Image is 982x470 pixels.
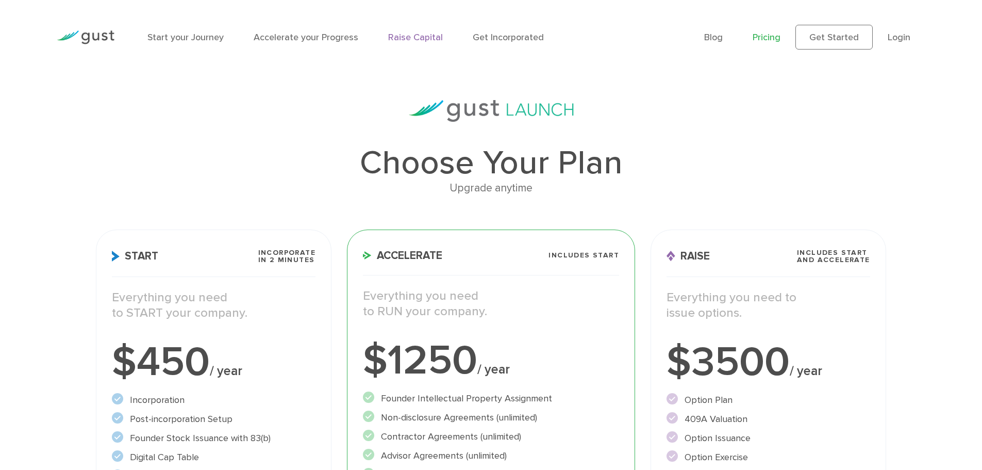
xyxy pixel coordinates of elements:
p: Everything you need to issue options. [667,290,870,321]
a: Raise Capital [388,32,443,43]
span: / year [790,363,822,379]
span: / year [477,362,510,377]
img: gust-launch-logos.svg [409,100,574,122]
img: Gust Logo [57,30,114,44]
li: Advisor Agreements (unlimited) [363,449,619,463]
p: Everything you need to START your company. [112,290,315,321]
li: Option Issuance [667,431,870,445]
a: Pricing [753,32,780,43]
li: Founder Intellectual Property Assignment [363,392,619,406]
span: Accelerate [363,250,442,261]
div: $3500 [667,342,870,383]
a: Login [888,32,910,43]
span: Raise [667,251,710,262]
div: $1250 [363,340,619,381]
a: Get Incorporated [473,32,544,43]
div: $450 [112,342,315,383]
li: Founder Stock Issuance with 83(b) [112,431,315,445]
a: Get Started [795,25,873,50]
li: Option Exercise [667,450,870,464]
a: Accelerate your Progress [254,32,358,43]
a: Blog [704,32,723,43]
img: Start Icon X2 [112,251,120,262]
li: Post-incorporation Setup [112,412,315,426]
img: Accelerate Icon [363,251,372,260]
li: Contractor Agreements (unlimited) [363,430,619,444]
img: Raise Icon [667,251,675,262]
span: Incorporate in 2 Minutes [258,249,315,264]
li: Option Plan [667,393,870,407]
p: Everything you need to RUN your company. [363,288,619,319]
li: 409A Valuation [667,412,870,426]
span: / year [210,363,242,379]
span: Start [112,251,158,262]
h1: Choose Your Plan [96,147,886,180]
a: Start your Journey [147,32,224,43]
li: Digital Cap Table [112,450,315,464]
li: Incorporation [112,393,315,407]
span: Includes START and ACCELERATE [797,249,870,264]
div: Upgrade anytime [96,180,886,197]
li: Non-disclosure Agreements (unlimited) [363,411,619,425]
span: Includes START [548,252,619,259]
